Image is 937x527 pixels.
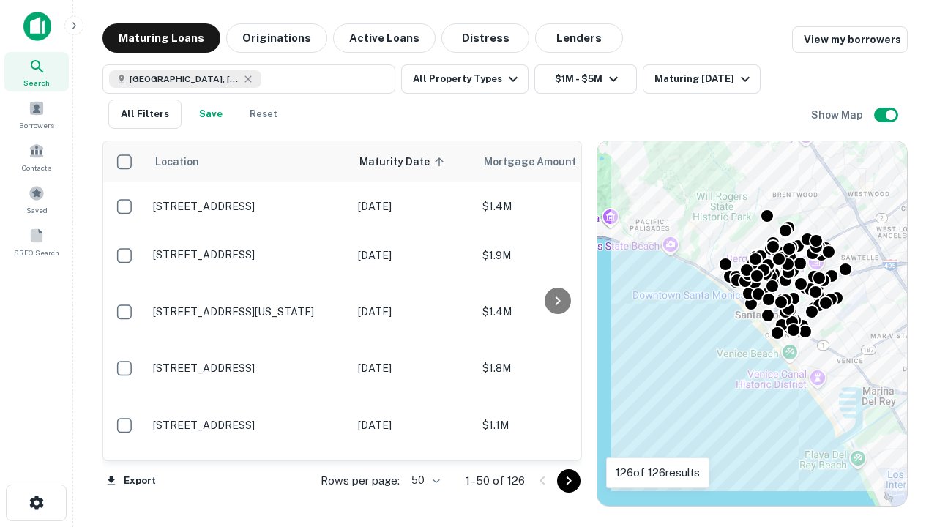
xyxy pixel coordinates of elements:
p: $1.1M [482,417,629,433]
div: 50 [406,470,442,491]
iframe: Chat Widget [864,410,937,480]
button: Lenders [535,23,623,53]
button: All Filters [108,100,182,129]
span: Mortgage Amount [484,153,595,171]
button: Save your search to get updates of matches that match your search criteria. [187,100,234,129]
p: [STREET_ADDRESS] [153,362,343,375]
p: 1–50 of 126 [466,472,525,490]
span: Borrowers [19,119,54,131]
button: Originations [226,23,327,53]
button: Go to next page [557,469,581,493]
p: [STREET_ADDRESS] [153,200,343,213]
span: [GEOGRAPHIC_DATA], [GEOGRAPHIC_DATA], [GEOGRAPHIC_DATA] [130,72,239,86]
button: Export [102,470,160,492]
a: Borrowers [4,94,69,134]
a: Search [4,52,69,91]
button: Active Loans [333,23,436,53]
p: [DATE] [358,304,468,320]
button: All Property Types [401,64,529,94]
p: [DATE] [358,360,468,376]
p: $1.4M [482,198,629,214]
button: Maturing Loans [102,23,220,53]
span: SREO Search [14,247,59,258]
th: Maturity Date [351,141,475,182]
th: Location [146,141,351,182]
p: $1.8M [482,360,629,376]
a: View my borrowers [792,26,908,53]
p: $1.9M [482,247,629,263]
p: [DATE] [358,417,468,433]
div: 0 0 [597,141,907,506]
p: [DATE] [358,198,468,214]
a: Contacts [4,137,69,176]
th: Mortgage Amount [475,141,636,182]
button: [GEOGRAPHIC_DATA], [GEOGRAPHIC_DATA], [GEOGRAPHIC_DATA] [102,64,395,94]
span: Maturity Date [359,153,449,171]
span: Location [154,153,199,171]
p: [STREET_ADDRESS][US_STATE] [153,305,343,318]
img: capitalize-icon.png [23,12,51,41]
p: [STREET_ADDRESS] [153,248,343,261]
span: Search [23,77,50,89]
p: $1.4M [482,304,629,320]
span: Contacts [22,162,51,173]
p: [DATE] [358,247,468,263]
p: 126 of 126 results [616,464,700,482]
button: Maturing [DATE] [643,64,761,94]
button: $1M - $5M [534,64,637,94]
button: Reset [240,100,287,129]
p: Rows per page: [321,472,400,490]
p: [STREET_ADDRESS] [153,419,343,432]
span: Saved [26,204,48,216]
a: Saved [4,179,69,219]
a: SREO Search [4,222,69,261]
button: Distress [441,23,529,53]
div: Maturing [DATE] [654,70,754,88]
h6: Show Map [811,107,865,123]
